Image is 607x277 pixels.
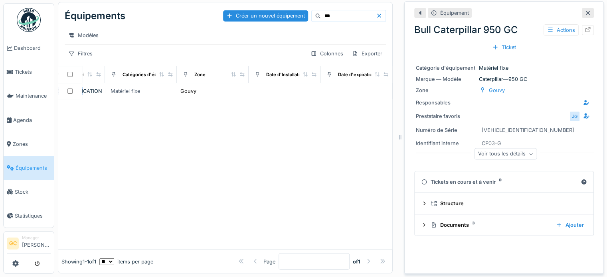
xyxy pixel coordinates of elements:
[194,71,206,78] div: Zone
[180,87,196,95] div: Gouvy
[15,212,51,220] span: Statistiques
[416,112,476,120] div: Prestataire favoris
[307,48,347,59] div: Colonnes
[17,8,41,32] img: Badge_color-CXgf-gQk.svg
[13,140,51,148] span: Zones
[4,132,54,156] a: Zones
[263,258,275,265] div: Page
[489,86,505,94] div: Gouvy
[36,87,102,95] div: [VEHICLE_IDENTIFICATION_NUMBER]
[4,60,54,84] a: Tickets
[16,164,51,172] span: Équipements
[4,156,54,180] a: Équipements
[16,92,51,100] span: Maintenance
[416,75,476,83] div: Marque — Modèle
[4,204,54,228] a: Statistiques
[431,200,584,207] div: Structure
[414,23,594,37] div: Bull Caterpillar 950 GC
[338,71,375,78] div: Date d'expiration
[482,126,574,134] div: [VEHICLE_IDENTIFICATION_NUMBER]
[22,235,51,252] li: [PERSON_NAME]
[418,196,590,211] summary: Structure
[489,42,519,53] div: Ticket
[65,6,125,26] div: Équipements
[416,86,476,94] div: Zone
[65,48,96,59] div: Filtres
[544,24,579,36] div: Actions
[416,139,476,147] div: Identifiant interne
[266,71,305,78] div: Date d'Installation
[61,258,96,265] div: Showing 1 - 1 of 1
[440,9,469,17] div: Équipement
[111,87,140,95] div: Matériel fixe
[65,29,102,41] div: Modèles
[431,221,550,229] div: Documents
[223,10,308,21] div: Créer un nouvel équipement
[569,111,580,122] div: JG
[4,108,54,132] a: Agenda
[13,116,51,124] span: Agenda
[348,48,386,59] div: Exporter
[7,235,51,254] a: GC Manager[PERSON_NAME]
[15,188,51,196] span: Stock
[4,36,54,60] a: Dashboard
[99,258,153,265] div: items per page
[15,68,51,76] span: Tickets
[22,235,51,241] div: Manager
[475,148,537,160] div: Voir tous les détails
[7,238,19,249] li: GC
[14,44,51,52] span: Dashboard
[123,71,178,78] div: Catégories d'équipement
[416,64,592,72] div: Matériel fixe
[482,139,501,147] div: CP03-G
[418,175,590,189] summary: Tickets en cours et à venir0
[421,178,577,186] div: Tickets en cours et à venir
[4,180,54,204] a: Stock
[418,218,590,232] summary: Documents3Ajouter
[416,99,476,106] div: Responsables
[416,75,592,83] div: Caterpillar — 950 GC
[353,258,360,265] strong: of 1
[553,220,587,230] div: Ajouter
[416,64,476,72] div: Catégorie d'équipement
[416,126,476,134] div: Numéro de Série
[4,84,54,108] a: Maintenance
